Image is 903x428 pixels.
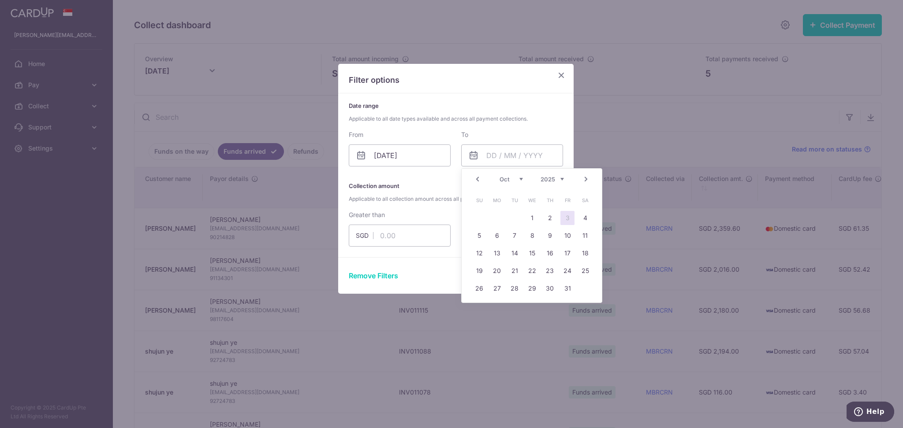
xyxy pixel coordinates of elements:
p: Date range [349,100,563,123]
span: Applicable to all collection amount across all payments. [349,195,563,203]
a: 1 [525,211,539,225]
label: Greater than [349,210,385,219]
a: 12 [472,246,486,260]
a: 25 [578,264,592,278]
input: 0.00 [349,225,451,247]
a: 4 [578,211,592,225]
span: Help [20,6,38,14]
a: Next [581,174,591,184]
span: Sunday [472,193,486,207]
a: 15 [525,246,539,260]
label: To [461,130,468,139]
a: 17 [560,246,575,260]
span: Monday [490,193,504,207]
a: 13 [490,246,504,260]
a: 18 [578,246,592,260]
a: Prev [472,174,483,184]
a: 19 [472,264,486,278]
button: Remove Filters [349,270,398,281]
a: 27 [490,281,504,295]
a: 6 [490,229,504,243]
a: 22 [525,264,539,278]
a: 31 [560,281,575,295]
a: 28 [507,281,522,295]
a: 23 [543,264,557,278]
span: Wednesday [525,193,539,207]
a: 7 [507,229,522,243]
span: SGD [356,231,373,240]
a: 16 [543,246,557,260]
a: 10 [560,229,575,243]
a: 30 [543,281,557,295]
input: DD / MM / YYYY [461,144,563,166]
input: DD / MM / YYYY [349,144,451,166]
a: 24 [560,264,575,278]
a: 3 [560,211,575,225]
a: 21 [507,264,522,278]
a: 2 [543,211,557,225]
a: 29 [525,281,539,295]
span: Friday [560,193,575,207]
span: Applicable to all date types available and across all payment collections. [349,114,563,123]
a: 14 [507,246,522,260]
label: From [349,130,363,139]
a: 11 [578,229,592,243]
a: 26 [472,281,486,295]
span: Tuesday [507,193,522,207]
p: Collection amount [349,181,563,203]
span: Saturday [578,193,592,207]
a: 9 [543,229,557,243]
iframe: Opens a widget where you can find more information [847,402,894,424]
p: Filter options [349,74,563,86]
a: 5 [472,229,486,243]
a: 8 [525,229,539,243]
button: Close [556,70,567,81]
span: Thursday [543,193,557,207]
a: 20 [490,264,504,278]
